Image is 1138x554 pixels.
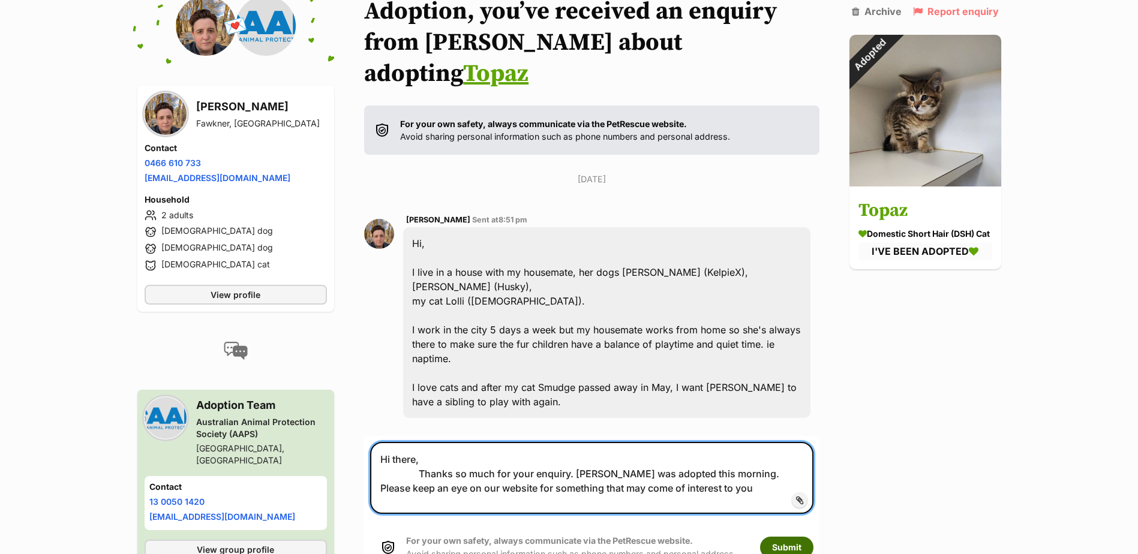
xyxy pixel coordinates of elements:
[196,416,328,440] div: Australian Animal Protection Society (AAPS)
[196,98,320,115] h3: [PERSON_NAME]
[222,13,249,39] span: 💌
[499,215,527,224] span: 8:51 pm
[834,19,905,91] div: Adopted
[149,481,323,493] h4: Contact
[858,228,992,240] div: Domestic Short Hair (DSH) Cat
[849,35,1001,186] img: Topaz
[145,142,328,154] h4: Contact
[858,198,992,225] h3: Topaz
[145,225,328,239] li: [DEMOGRAPHIC_DATA] dog
[145,158,201,168] a: 0466 610 733
[463,59,529,89] a: Topaz
[196,442,328,466] div: [GEOGRAPHIC_DATA], [GEOGRAPHIC_DATA]
[211,288,260,301] span: View profile
[196,397,328,414] h3: Adoption Team
[400,119,687,129] strong: For your own safety, always communicate via the PetRescue website.
[364,219,394,249] img: Felicity Glover profile pic
[145,208,328,222] li: 2 adults
[145,93,187,135] img: Felicity Glover profile pic
[403,227,810,418] div: Hi, I live in a house with my housemate, her dogs [PERSON_NAME] (KelpieX), [PERSON_NAME] (Husky),...
[196,118,320,130] div: Fawkner, [GEOGRAPHIC_DATA]
[849,189,1001,269] a: Topaz Domestic Short Hair (DSH) Cat I'VE BEEN ADOPTED
[913,6,999,17] a: Report enquiry
[406,215,470,224] span: [PERSON_NAME]
[145,285,328,305] a: View profile
[406,535,693,546] strong: For your own safety, always communicate via the PetRescue website.
[224,342,248,360] img: conversation-icon-4a6f8262b818ee0b60e3300018af0b2d0b884aa5de6e9bcb8d3d4eeb1a70a7c4.svg
[145,194,328,206] h4: Household
[145,397,187,439] img: Australian Animal Protection Society (AAPS) profile pic
[849,177,1001,189] a: Adopted
[149,496,205,507] a: 13 0050 1420
[858,243,992,260] div: I'VE BEEN ADOPTED
[145,173,290,183] a: [EMAIL_ADDRESS][DOMAIN_NAME]
[149,511,295,522] a: [EMAIL_ADDRESS][DOMAIN_NAME]
[472,215,527,224] span: Sent at
[145,242,328,256] li: [DEMOGRAPHIC_DATA] dog
[852,6,902,17] a: Archive
[145,258,328,273] li: [DEMOGRAPHIC_DATA] cat
[400,118,730,143] p: Avoid sharing personal information such as phone numbers and personal address.
[364,173,819,185] p: [DATE]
